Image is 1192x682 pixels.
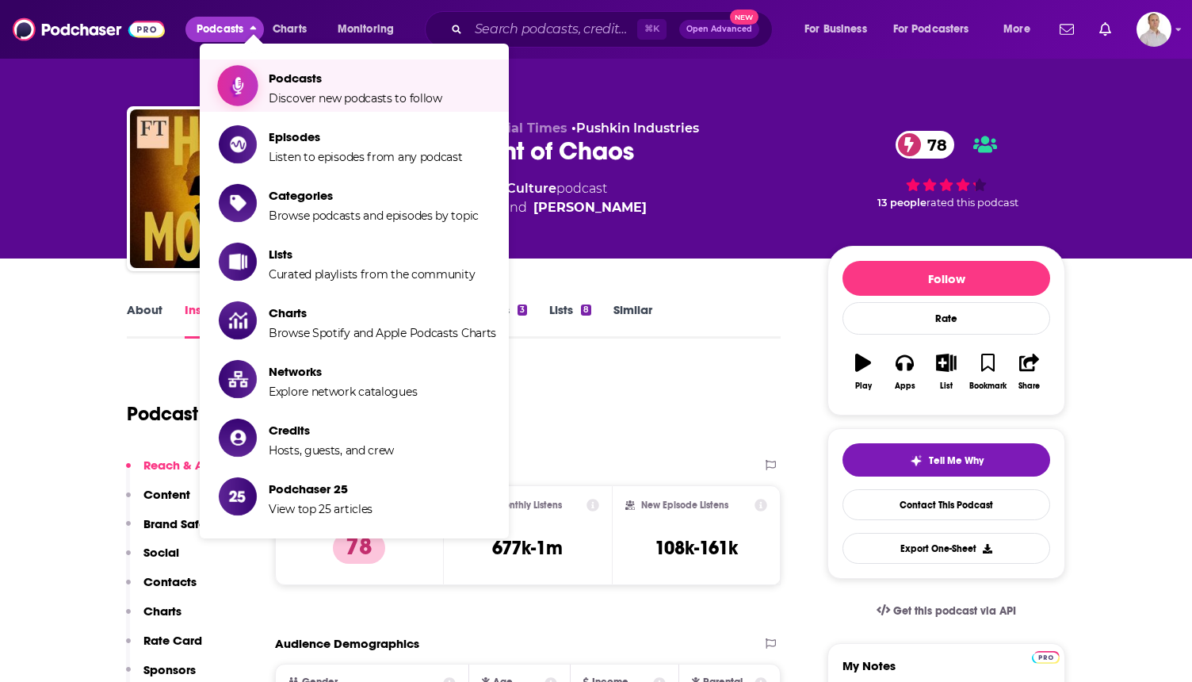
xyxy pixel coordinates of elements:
[126,603,181,633] button: Charts
[269,71,442,86] span: Podcasts
[549,302,591,339] a: Lists8
[842,443,1050,477] button: tell me why sparkleTell Me Why
[1053,16,1080,43] a: Show notifications dropdown
[126,633,202,662] button: Rate Card
[842,343,884,400] button: Play
[896,131,955,159] a: 78
[1032,651,1060,664] img: Podchaser Pro
[926,197,1018,209] span: rated this podcast
[143,574,197,589] p: Contacts
[1137,12,1171,47] button: Show profile menu
[893,604,1016,618] span: Get this podcast via API
[269,326,496,340] span: Browse Spotify and Apple Podcasts Charts
[842,261,1050,296] button: Follow
[269,305,496,320] span: Charts
[143,603,181,619] p: Charts
[730,10,758,25] span: New
[855,381,872,391] div: Play
[269,188,479,203] span: Categories
[613,302,652,339] a: Similar
[842,302,1050,335] div: Rate
[967,343,1008,400] button: Bookmark
[842,533,1050,564] button: Export One-Sheet
[804,18,867,40] span: For Business
[269,247,475,262] span: Lists
[1032,649,1060,664] a: Pro website
[884,343,925,400] button: Apps
[269,129,463,144] span: Episodes
[143,662,196,677] p: Sponsors
[940,381,953,391] div: List
[269,443,394,458] span: Hosts, guests, and crew
[637,19,667,40] span: ⌘ K
[127,402,270,426] h1: Podcast Insights
[262,17,316,42] a: Charts
[641,500,728,511] h2: New Episode Listens
[864,592,1029,630] a: Get this podcast via API
[533,198,647,217] a: Alex Barker
[269,385,417,399] span: Explore network catalogues
[969,381,1007,391] div: Bookmark
[130,109,288,268] img: Hot Money: Agent of Chaos
[1018,381,1040,391] div: Share
[269,209,479,223] span: Browse podcasts and episodes by topic
[1003,18,1030,40] span: More
[1093,16,1117,43] a: Show notifications dropdown
[126,487,190,516] button: Content
[126,516,216,546] button: Brand Safety
[269,364,417,379] span: Networks
[127,302,162,339] a: About
[269,91,442,105] span: Discover new podcasts to follow
[472,500,562,511] h2: Total Monthly Listens
[992,17,1050,42] button: open menu
[126,574,197,603] button: Contacts
[126,458,250,487] button: Reach & Audience
[1137,12,1171,47] span: Logged in as peter38386
[269,423,394,438] span: Credits
[143,545,179,560] p: Social
[338,18,394,40] span: Monitoring
[269,150,463,164] span: Listen to episodes from any podcast
[269,502,372,516] span: View top 25 articles
[185,17,264,42] button: close menu
[883,17,992,42] button: open menu
[793,17,887,42] button: open menu
[185,302,263,339] a: InsightsPodchaser Pro
[571,121,699,136] span: •
[269,481,372,496] span: Podchaser 25
[581,305,591,316] div: 8
[143,487,190,502] p: Content
[126,545,179,574] button: Social
[197,18,243,40] span: Podcasts
[655,536,738,560] h3: 108k-161k
[576,121,699,136] a: Pushkin Industries
[269,267,475,282] span: Curated playlists from the community
[827,121,1065,219] div: 78 13 peoplerated this podcast
[895,381,915,391] div: Apps
[468,17,637,42] input: Search podcasts, credits, & more...
[877,197,926,209] span: 13 people
[143,516,216,531] p: Brand Safety
[686,25,752,33] span: Open Advanced
[929,454,984,467] span: Tell Me Why
[842,489,1050,520] a: Contact This Podcast
[1009,343,1050,400] button: Share
[143,633,202,648] p: Rate Card
[13,14,165,44] img: Podchaser - Follow, Share and Rate Podcasts
[926,343,967,400] button: List
[679,20,759,39] button: Open AdvancedNew
[143,458,250,473] p: Reach & Audience
[893,18,969,40] span: For Podcasters
[911,131,955,159] span: 78
[1137,12,1171,47] img: User Profile
[273,18,307,40] span: Charts
[275,636,419,651] h2: Audience Demographics
[910,454,923,467] img: tell me why sparkle
[327,17,415,42] button: open menu
[440,11,788,48] div: Search podcasts, credits, & more...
